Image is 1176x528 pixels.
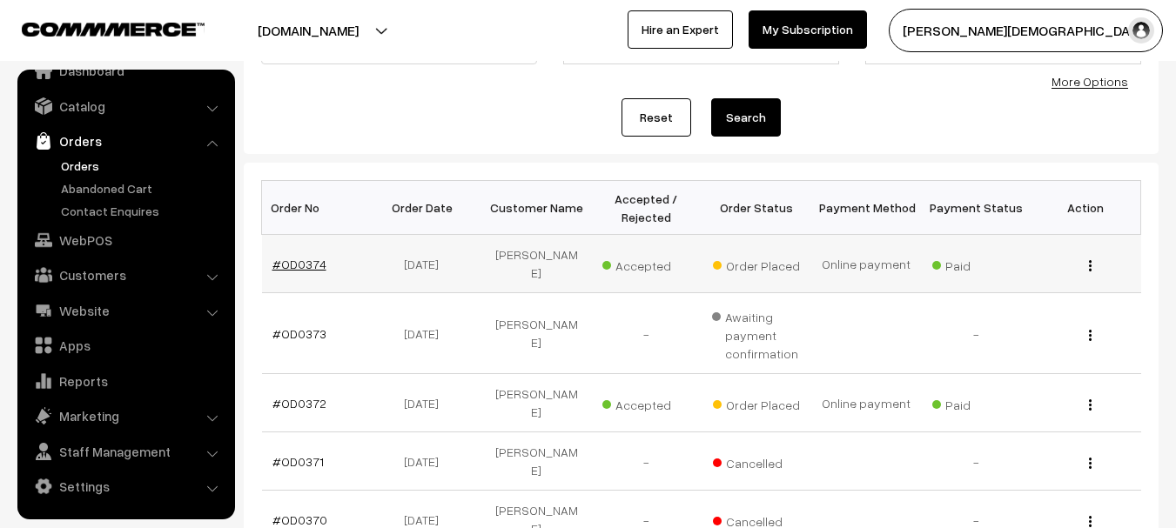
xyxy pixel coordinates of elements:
span: Awaiting payment confirmation [712,304,801,363]
a: #OD0371 [272,454,324,469]
img: COMMMERCE [22,23,205,36]
td: [DATE] [372,293,481,374]
a: Staff Management [22,436,229,467]
a: Apps [22,330,229,361]
a: Catalog [22,90,229,122]
a: Abandoned Cart [57,179,229,197]
a: #OD0373 [272,326,326,341]
a: #OD0370 [272,512,327,527]
a: More Options [1052,74,1128,89]
a: #OD0372 [272,396,326,411]
a: #OD0374 [272,257,326,271]
img: Menu [1089,516,1092,527]
td: [DATE] [372,374,481,432]
button: Search [711,98,781,137]
th: Payment Method [811,181,921,235]
a: Dashboard [22,55,229,86]
td: [DATE] [372,235,481,293]
td: - [591,432,701,491]
img: Menu [1089,458,1092,469]
a: Reports [22,365,229,397]
td: Online payment [811,235,921,293]
img: user [1128,17,1154,43]
th: Action [1031,181,1140,235]
td: [PERSON_NAME] [481,432,591,491]
a: Marketing [22,400,229,431]
td: - [921,293,1031,374]
th: Customer Name [481,181,591,235]
span: Accepted [602,391,689,414]
img: Menu [1089,260,1092,271]
a: Contact Enquires [57,202,229,220]
a: Hire an Expert [628,10,733,49]
th: Order No [262,181,372,235]
a: Reset [622,98,691,137]
td: - [921,432,1031,491]
td: [PERSON_NAME] [481,235,591,293]
span: Accepted [602,252,689,275]
a: Settings [22,471,229,502]
button: [DOMAIN_NAME] [197,9,420,52]
td: [PERSON_NAME] [481,293,591,374]
img: Menu [1089,399,1092,411]
a: Customers [22,259,229,291]
a: Website [22,295,229,326]
span: Paid [932,391,1019,414]
span: Cancelled [713,450,800,472]
img: Menu [1089,330,1092,341]
td: Online payment [811,374,921,432]
a: Orders [57,157,229,175]
td: [PERSON_NAME] [481,374,591,432]
a: Orders [22,125,229,157]
td: - [591,293,701,374]
span: Order Placed [713,391,800,414]
a: WebPOS [22,224,229,256]
th: Order Date [372,181,481,235]
th: Payment Status [921,181,1031,235]
a: COMMMERCE [22,17,174,38]
td: [DATE] [372,432,481,491]
span: Paid [932,252,1019,275]
th: Order Status [702,181,811,235]
a: My Subscription [749,10,867,49]
button: [PERSON_NAME][DEMOGRAPHIC_DATA] [889,9,1163,52]
span: Order Placed [713,252,800,275]
th: Accepted / Rejected [591,181,701,235]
